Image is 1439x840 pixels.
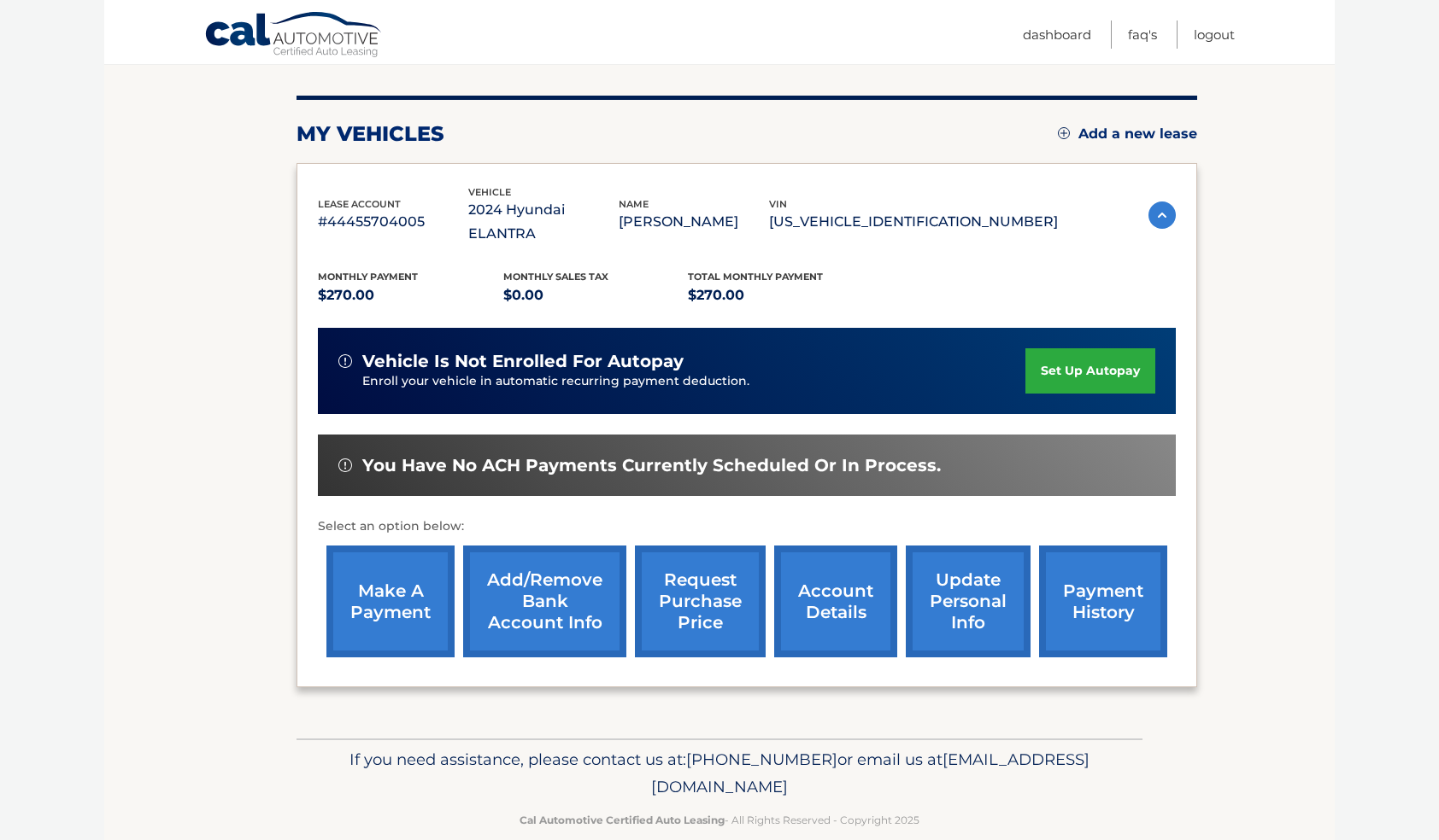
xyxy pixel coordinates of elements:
a: make a payment [326,545,455,657]
strong: Cal Automotive Certified Auto Leasing [520,814,725,826]
p: - All Rights Reserved - Copyright 2025 [308,811,1131,829]
span: [EMAIL_ADDRESS][DOMAIN_NAME] [651,750,1090,796]
p: Select an option below: [318,516,1176,537]
a: Cal Automotive [204,11,384,61]
h2: my vehicles [297,121,444,147]
a: update personal info [906,545,1031,657]
img: accordion-active.svg [1148,201,1176,229]
a: Add a new lease [1058,125,1197,143]
span: vehicle is not enrolled for autopay [362,351,684,372]
span: Total Monthly Payment [688,271,823,283]
span: [PHONE_NUMBER] [686,750,837,769]
img: add.svg [1058,127,1070,139]
span: name [619,198,649,210]
span: You have no ACH payments currently scheduled or in process. [362,455,941,476]
p: If you need assistance, please contact us at: or email us at [308,746,1131,801]
a: set up autopay [1025,348,1155,394]
span: vin [769,198,787,210]
p: [US_VEHICLE_IDENTIFICATION_NUMBER] [769,210,1058,234]
p: $270.00 [318,283,503,307]
a: Logout [1194,20,1235,49]
a: Dashboard [1023,20,1091,49]
p: 2024 Hyundai ELANTRA [468,198,619,246]
a: account details [774,545,897,657]
span: Monthly Payment [318,271,418,283]
a: payment history [1039,545,1167,657]
p: Enroll your vehicle in automatic recurring payment deduction. [362,372,1025,391]
p: [PERSON_NAME] [619,210,769,234]
p: #44455704005 [318,210,468,234]
a: FAQ's [1128,20,1157,49]
p: $0.00 [503,283,689,307]
img: alert-white.svg [338,354,352,368]
a: Add/Remove bank account info [463,545,626,657]
span: lease account [318,198,401,210]
img: alert-white.svg [338,458,352,472]
p: $270.00 [688,283,873,307]
a: request purchase price [635,545,766,657]
span: vehicle [468,186,511,198]
span: Monthly sales Tax [503,271,608,283]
